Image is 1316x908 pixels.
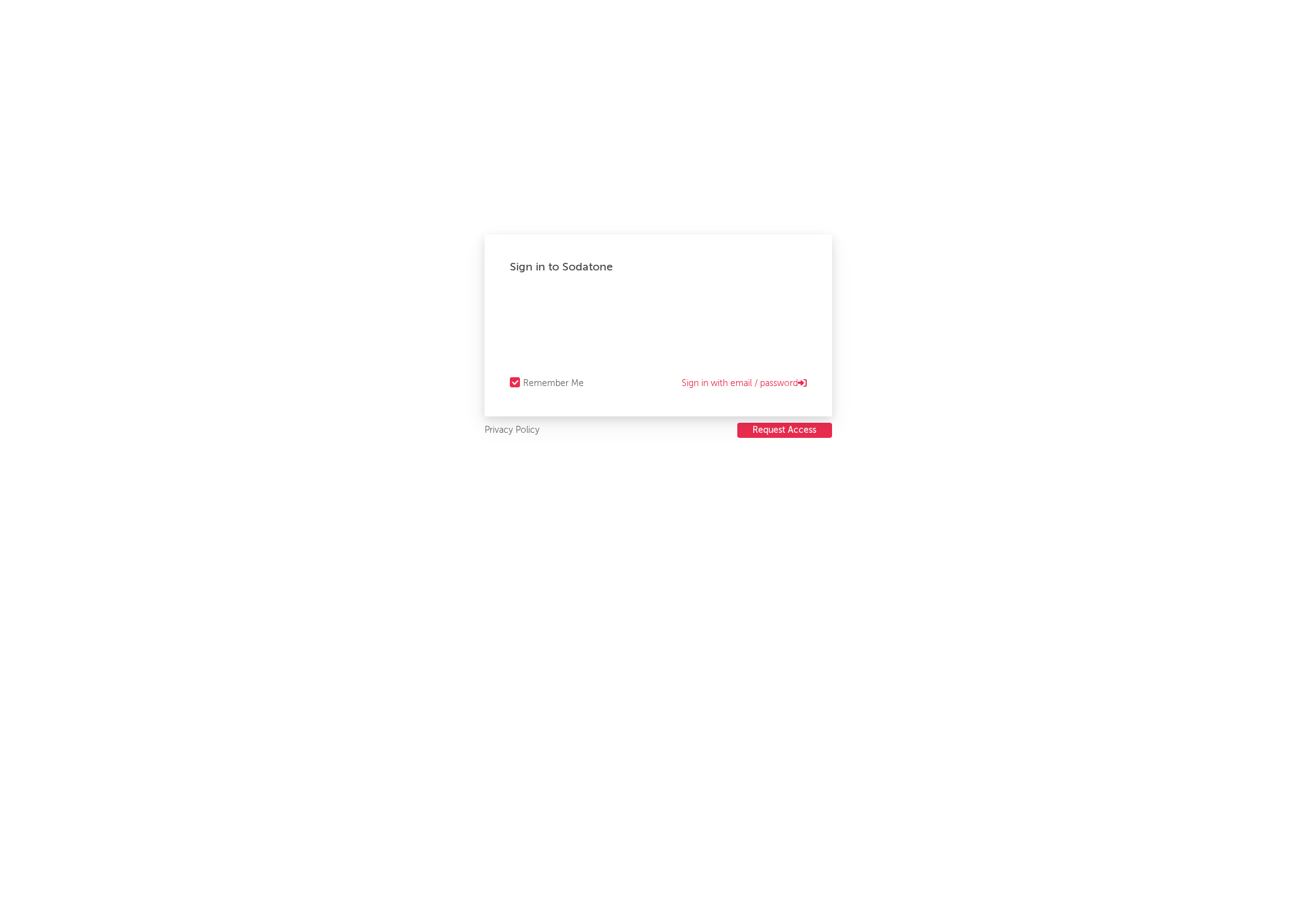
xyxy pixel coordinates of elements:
div: Remember Me [523,376,584,391]
a: Request Access [737,423,832,439]
button: Request Access [737,423,832,438]
a: Privacy Policy [485,423,540,439]
div: Sign in to Sodatone [510,260,807,275]
a: Sign in with email / password [682,376,807,391]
